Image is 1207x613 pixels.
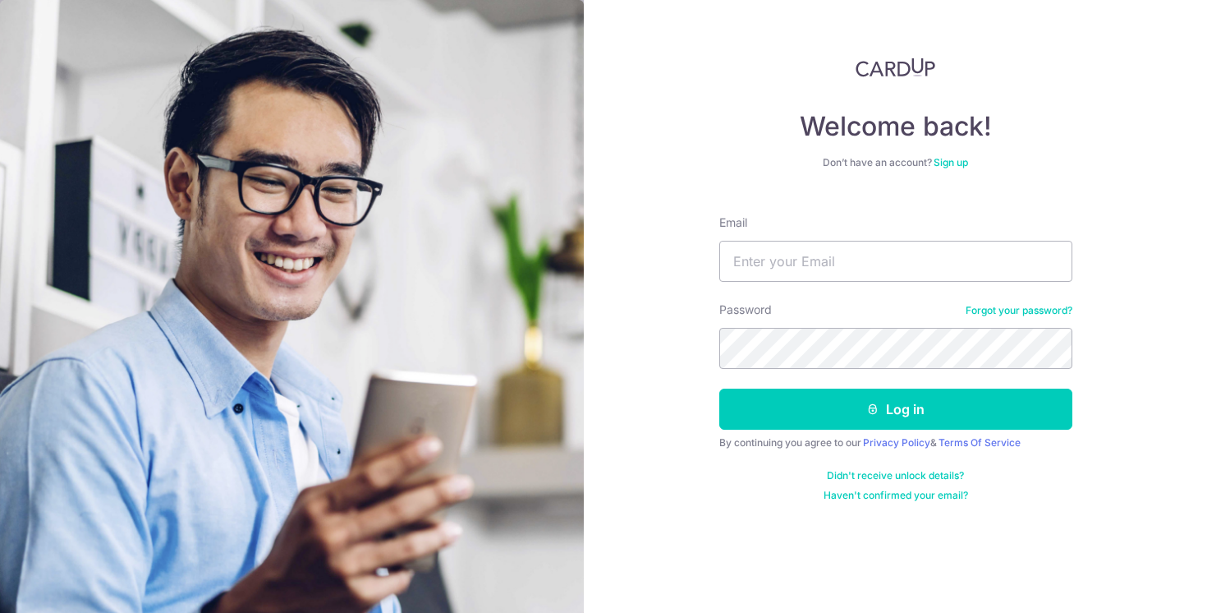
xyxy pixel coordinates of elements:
[827,469,964,482] a: Didn't receive unlock details?
[863,436,930,449] a: Privacy Policy
[719,436,1072,449] div: By continuing you agree to our &
[934,156,968,168] a: Sign up
[719,302,772,318] label: Password
[966,304,1072,317] a: Forgot your password?
[824,489,968,502] a: Haven't confirmed your email?
[719,241,1072,282] input: Enter your Email
[719,214,747,231] label: Email
[719,389,1072,430] button: Log in
[939,436,1021,449] a: Terms Of Service
[856,58,936,77] img: CardUp Logo
[719,110,1072,143] h4: Welcome back!
[719,156,1072,169] div: Don’t have an account?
